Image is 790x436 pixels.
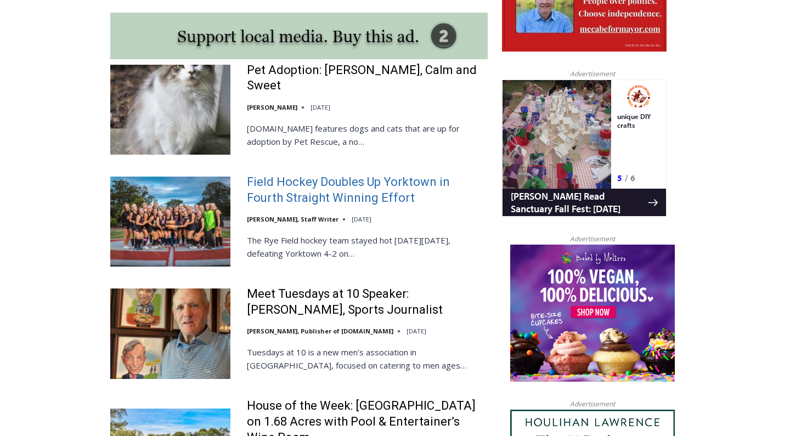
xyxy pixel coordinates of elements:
h4: [PERSON_NAME] Read Sanctuary Fall Fest: [DATE] [9,110,146,135]
a: Field Hockey Doubles Up Yorktown in Fourth Straight Winning Effort [247,174,488,206]
a: [PERSON_NAME] Read Sanctuary Fall Fest: [DATE] [1,109,164,137]
div: "The first chef I interviewed talked about coming to [GEOGRAPHIC_DATA] from [GEOGRAPHIC_DATA] in ... [277,1,518,106]
div: unique DIY crafts [115,32,159,90]
img: Field Hockey Doubles Up Yorktown in Fourth Straight Winning Effort [110,177,230,267]
span: Advertisement [559,399,626,409]
a: Meet Tuesdays at 10 Speaker: [PERSON_NAME], Sports Journalist [247,286,488,318]
div: 5 [115,93,120,104]
p: Tuesdays at 10 is a new men’s association in [GEOGRAPHIC_DATA], focused on catering to men ages… [247,346,488,372]
span: Intern @ [DOMAIN_NAME] [287,109,509,134]
span: Advertisement [559,234,626,244]
a: Pet Adoption: [PERSON_NAME], Calm and Sweet [247,63,488,94]
a: [PERSON_NAME] [247,103,297,111]
time: [DATE] [407,327,426,335]
span: Advertisement [559,69,626,79]
img: Baked by Melissa [510,245,675,382]
a: [PERSON_NAME], Staff Writer [247,215,338,223]
time: [DATE] [352,215,371,223]
a: Intern @ [DOMAIN_NAME] [264,106,532,137]
img: Meet Tuesdays at 10 Speaker: Mark Mulvoy, Sports Journalist [110,288,230,378]
p: [DOMAIN_NAME] features dogs and cats that are up for adoption by Pet Rescue, a no… [247,122,488,148]
time: [DATE] [311,103,330,111]
img: Pet Adoption: Mona, Calm and Sweet [110,65,230,155]
div: 6 [128,93,133,104]
a: [PERSON_NAME], Publisher of [DOMAIN_NAME] [247,327,393,335]
div: / [123,93,126,104]
p: The Rye Field hockey team stayed hot [DATE][DATE], defeating Yorktown 4-2 on… [247,234,488,260]
img: support local media, buy this ad [110,13,488,59]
